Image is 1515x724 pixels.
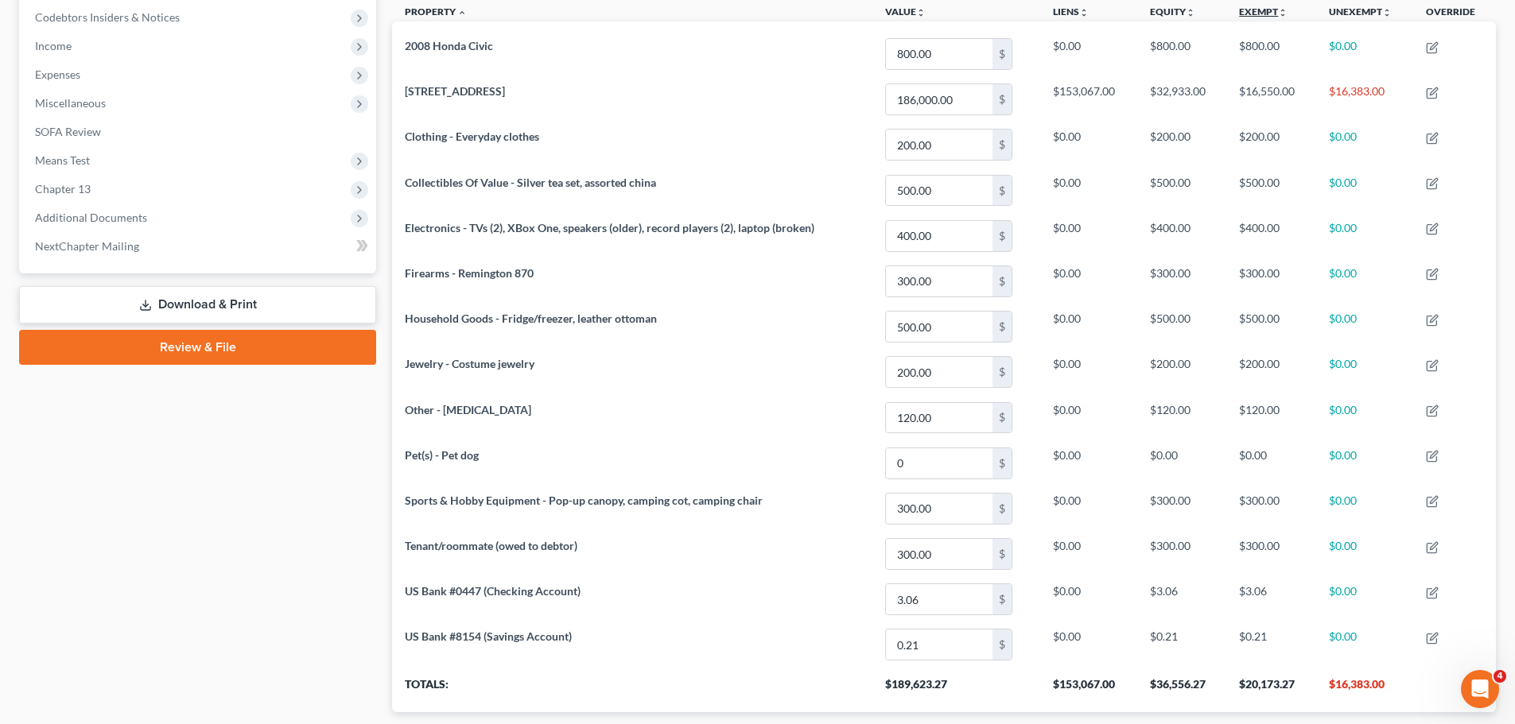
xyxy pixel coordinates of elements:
[405,84,505,98] span: [STREET_ADDRESS]
[1226,350,1316,395] td: $200.00
[35,153,90,167] span: Means Test
[1040,168,1136,213] td: $0.00
[405,403,531,416] span: Other - [MEDICAL_DATA]
[405,130,539,143] span: Clothing - Everyday clothes
[1226,440,1316,486] td: $0.00
[1278,8,1288,17] i: unfold_more
[993,584,1012,614] div: $
[35,125,101,138] span: SOFA Review
[1316,213,1413,258] td: $0.00
[1137,668,1227,712] th: $36,556.27
[1079,8,1089,17] i: unfold_more
[1316,668,1413,712] th: $16,383.00
[886,176,993,206] input: 0.00
[993,357,1012,387] div: $
[1137,531,1227,576] td: $300.00
[886,221,993,251] input: 0.00
[405,539,577,552] span: Tenant/roommate (owed to debtor)
[457,8,467,17] i: expand_less
[22,232,376,261] a: NextChapter Mailing
[1239,6,1288,17] a: Exemptunfold_more
[1040,258,1136,304] td: $0.00
[886,403,993,433] input: 0.00
[405,448,479,462] span: Pet(s) - Pet dog
[1316,531,1413,576] td: $0.00
[1382,8,1392,17] i: unfold_more
[993,39,1012,69] div: $
[993,130,1012,160] div: $
[405,176,656,189] span: Collectibles Of Value - Silver tea set, assorted china
[405,494,763,507] span: Sports & Hobby Equipment - Pop-up canopy, camping cot, camping chair
[22,118,376,146] a: SOFA Review
[993,84,1012,114] div: $
[886,84,993,114] input: 0.00
[1040,486,1136,531] td: $0.00
[405,312,657,325] span: Household Goods - Fridge/freezer, leather ottoman
[993,266,1012,296] div: $
[1226,213,1316,258] td: $400.00
[1226,668,1316,712] th: $20,173.27
[1226,531,1316,576] td: $300.00
[1329,6,1392,17] a: Unexemptunfold_more
[872,668,1041,712] th: $189,623.27
[885,6,926,17] a: Valueunfold_more
[1186,8,1195,17] i: unfold_more
[1137,77,1227,122] td: $32,933.00
[1316,168,1413,213] td: $0.00
[405,629,572,643] span: US Bank #8154 (Savings Account)
[1461,670,1499,708] iframe: Intercom live chat
[1137,258,1227,304] td: $300.00
[1137,168,1227,213] td: $500.00
[993,629,1012,660] div: $
[916,8,926,17] i: unfold_more
[1316,622,1413,668] td: $0.00
[1137,486,1227,531] td: $300.00
[1040,213,1136,258] td: $0.00
[405,584,581,598] span: US Bank #0447 (Checking Account)
[1040,77,1136,122] td: $153,067.00
[1226,122,1316,168] td: $200.00
[1316,304,1413,349] td: $0.00
[1226,395,1316,440] td: $120.00
[1316,122,1413,168] td: $0.00
[1040,622,1136,668] td: $0.00
[886,357,993,387] input: 0.00
[993,494,1012,524] div: $
[993,221,1012,251] div: $
[1137,122,1227,168] td: $200.00
[405,39,493,52] span: 2008 Honda Civic
[1316,258,1413,304] td: $0.00
[1226,622,1316,668] td: $0.21
[886,39,993,69] input: 0.00
[1137,31,1227,76] td: $800.00
[993,176,1012,206] div: $
[1040,304,1136,349] td: $0.00
[1316,77,1413,122] td: $16,383.00
[35,239,139,253] span: NextChapter Mailing
[886,494,993,524] input: 0.00
[1226,304,1316,349] td: $500.00
[35,96,106,110] span: Miscellaneous
[1316,350,1413,395] td: $0.00
[886,312,993,342] input: 0.00
[1226,486,1316,531] td: $300.00
[1226,577,1316,622] td: $3.06
[1316,31,1413,76] td: $0.00
[1137,622,1227,668] td: $0.21
[1040,440,1136,486] td: $0.00
[1316,395,1413,440] td: $0.00
[1226,31,1316,76] td: $800.00
[1040,395,1136,440] td: $0.00
[993,403,1012,433] div: $
[1226,168,1316,213] td: $500.00
[886,584,993,614] input: 0.00
[1040,668,1136,712] th: $153,067.00
[35,39,72,52] span: Income
[1040,577,1136,622] td: $0.00
[35,68,80,81] span: Expenses
[19,286,376,323] a: Download & Print
[405,357,534,370] span: Jewelry - Costume jewelry
[392,668,872,712] th: Totals:
[35,211,147,224] span: Additional Documents
[405,266,534,280] span: Firearms - Remington 870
